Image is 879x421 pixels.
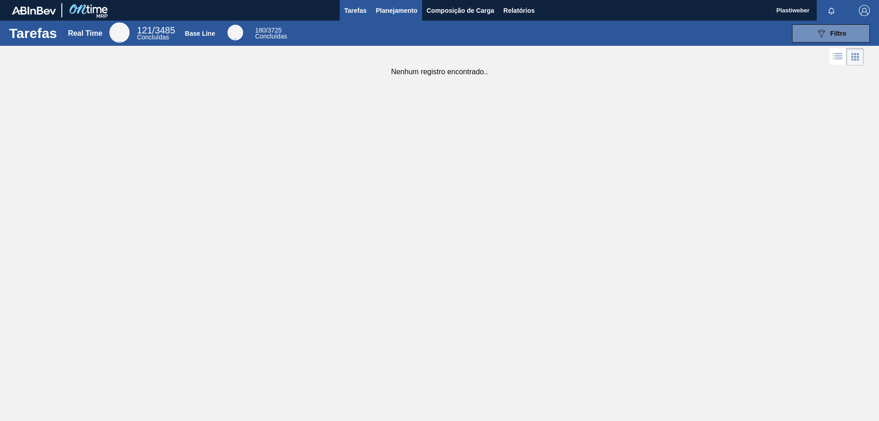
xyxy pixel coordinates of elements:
[427,5,494,16] span: Composição de Carga
[859,5,870,16] img: Logout
[846,48,864,66] div: Visão em Cards
[817,4,846,17] button: Notificações
[504,5,535,16] span: Relatórios
[9,28,57,38] h1: Tarefas
[137,25,152,35] span: 121
[344,5,367,16] span: Tarefas
[792,24,870,43] button: Filtro
[12,6,56,15] img: TNhmsLtSVTkK8tSr43FrP2fwEKptu5GPRR3wAAAABJRU5ErkJggg==
[109,22,130,43] div: Real Time
[185,30,215,37] div: Base Line
[228,25,243,40] div: Base Line
[137,27,175,40] div: Real Time
[137,33,169,41] span: Concluídas
[830,30,846,37] span: Filtro
[255,33,287,40] span: Concluídas
[137,25,175,35] span: / 3485
[255,27,287,39] div: Base Line
[376,5,418,16] span: Planejamento
[255,27,282,34] span: / 3725
[255,27,266,34] span: 180
[830,48,846,66] div: Visão em Lista
[68,29,102,38] div: Real Time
